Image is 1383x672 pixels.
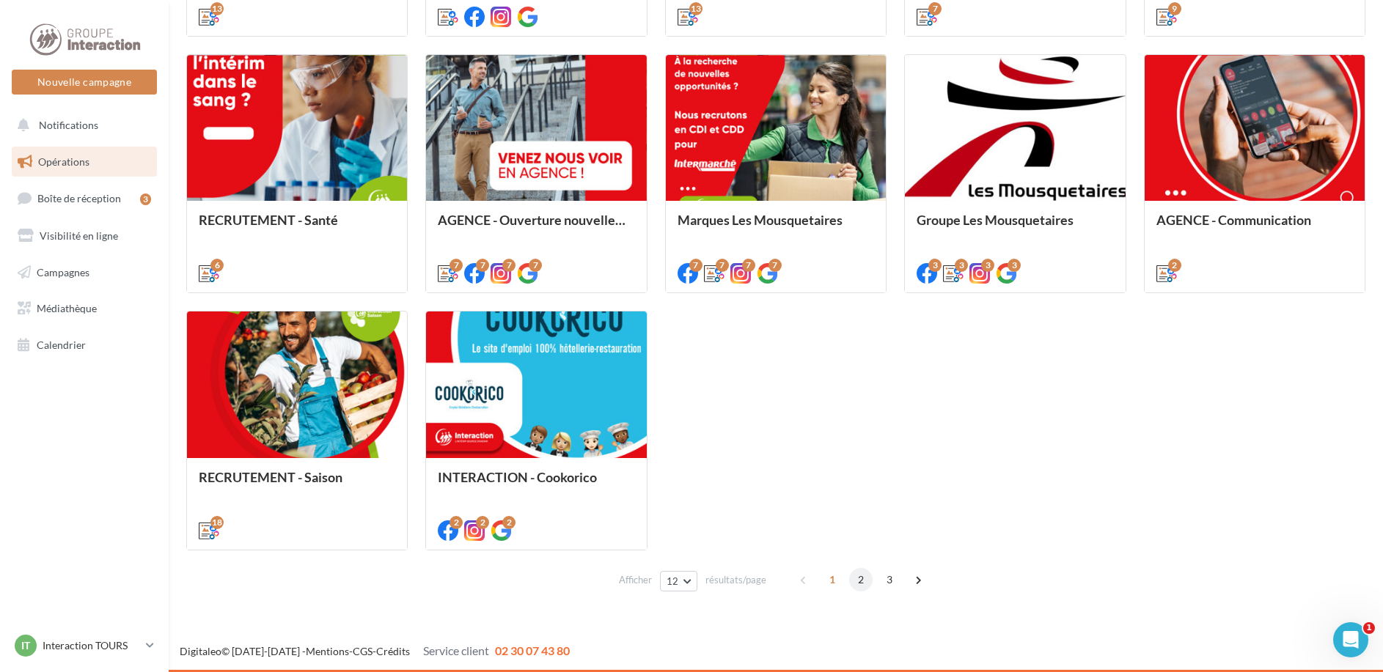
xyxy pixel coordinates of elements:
div: 3 [981,259,994,272]
span: Campagnes [37,265,89,278]
div: RECRUTEMENT - Saison [199,470,395,499]
div: 3 [1008,259,1021,272]
div: 7 [502,259,516,272]
span: Médiathèque [37,302,97,314]
div: 7 [928,2,942,15]
div: 2 [502,516,516,529]
div: 7 [450,259,463,272]
div: 7 [716,259,729,272]
a: Opérations [9,147,160,177]
div: 13 [689,2,702,15]
span: Notifications [39,119,98,131]
span: 2 [849,568,873,591]
span: Opérations [38,155,89,168]
div: 6 [210,259,224,272]
a: Digitaleo [180,645,221,657]
span: 02 30 07 43 80 [495,643,570,657]
a: CGS [353,645,373,657]
div: 3 [955,259,968,272]
div: 3 [928,259,942,272]
div: 9 [1168,2,1181,15]
div: 2 [476,516,489,529]
div: RECRUTEMENT - Santé [199,213,395,242]
div: 2 [450,516,463,529]
div: 7 [768,259,782,272]
a: Calendrier [9,330,160,361]
span: 1 [821,568,844,591]
p: Interaction TOURS [43,638,140,653]
div: 13 [210,2,224,15]
div: 7 [742,259,755,272]
div: 7 [476,259,489,272]
div: Marques Les Mousquetaires [678,213,874,242]
span: © [DATE]-[DATE] - - - [180,645,570,657]
span: 1 [1363,622,1375,634]
div: 3 [140,193,151,205]
a: Boîte de réception3 [9,182,160,214]
div: 7 [689,259,702,272]
a: Médiathèque [9,293,160,324]
span: Calendrier [37,339,86,351]
button: Nouvelle campagne [12,70,157,95]
a: Visibilité en ligne [9,221,160,251]
span: IT [21,638,30,653]
div: AGENCE - Ouverture nouvelle agence [438,213,634,242]
div: 18 [210,516,224,529]
button: Notifications [9,110,154,141]
button: 12 [660,571,697,591]
iframe: Intercom live chat [1333,622,1368,657]
div: AGENCE - Communication [1156,213,1353,242]
div: 2 [1168,259,1181,272]
span: Service client [423,643,489,657]
span: 12 [667,575,679,587]
div: Groupe Les Mousquetaires [917,213,1113,242]
a: Campagnes [9,257,160,288]
div: 7 [529,259,542,272]
span: 3 [878,568,901,591]
span: Visibilité en ligne [40,229,118,242]
a: Mentions [306,645,349,657]
span: Afficher [619,573,652,587]
a: IT Interaction TOURS [12,632,157,660]
a: Crédits [376,645,410,657]
span: résultats/page [705,573,766,587]
span: Boîte de réception [37,192,121,204]
div: INTERACTION - Cookorico [438,470,634,499]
